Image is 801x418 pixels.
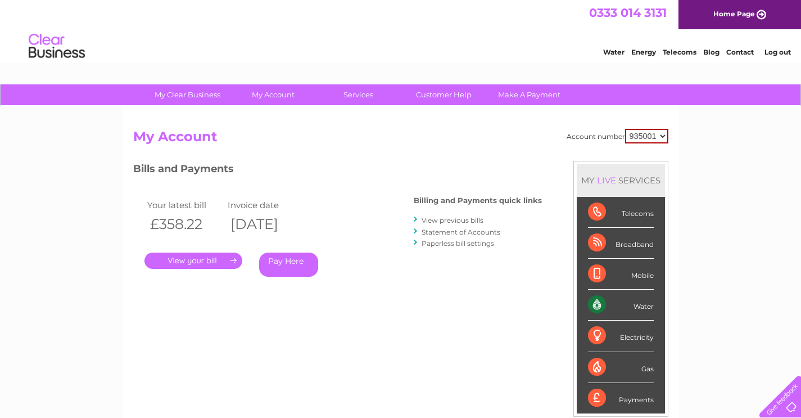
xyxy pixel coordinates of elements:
div: LIVE [595,175,618,186]
div: Water [588,290,654,321]
a: View previous bills [422,216,483,224]
h2: My Account [133,129,668,150]
a: Contact [726,48,754,56]
div: Account number [567,129,668,143]
a: My Account [227,84,319,105]
a: 0333 014 3131 [589,6,667,20]
td: Invoice date [225,197,306,213]
a: Water [603,48,624,56]
a: Statement of Accounts [422,228,500,236]
div: Gas [588,352,654,383]
div: Clear Business is a trading name of Verastar Limited (registered in [GEOGRAPHIC_DATA] No. 3667643... [135,6,667,55]
a: . [144,253,242,269]
div: Electricity [588,321,654,352]
a: Energy [631,48,656,56]
a: Blog [703,48,719,56]
a: My Clear Business [141,84,234,105]
th: £358.22 [144,213,225,236]
th: [DATE] [225,213,306,236]
h3: Bills and Payments [133,161,542,181]
h4: Billing and Payments quick links [414,196,542,205]
a: Log out [764,48,791,56]
img: logo.png [28,29,85,64]
td: Your latest bill [144,197,225,213]
div: Mobile [588,259,654,290]
div: Broadband [588,228,654,259]
div: Telecoms [588,197,654,228]
a: Pay Here [259,253,318,277]
div: Payments [588,383,654,413]
a: Customer Help [397,84,490,105]
a: Telecoms [663,48,696,56]
a: Services [312,84,405,105]
a: Paperless bill settings [422,239,494,248]
div: MY SERVICES [577,164,665,196]
a: Make A Payment [483,84,576,105]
